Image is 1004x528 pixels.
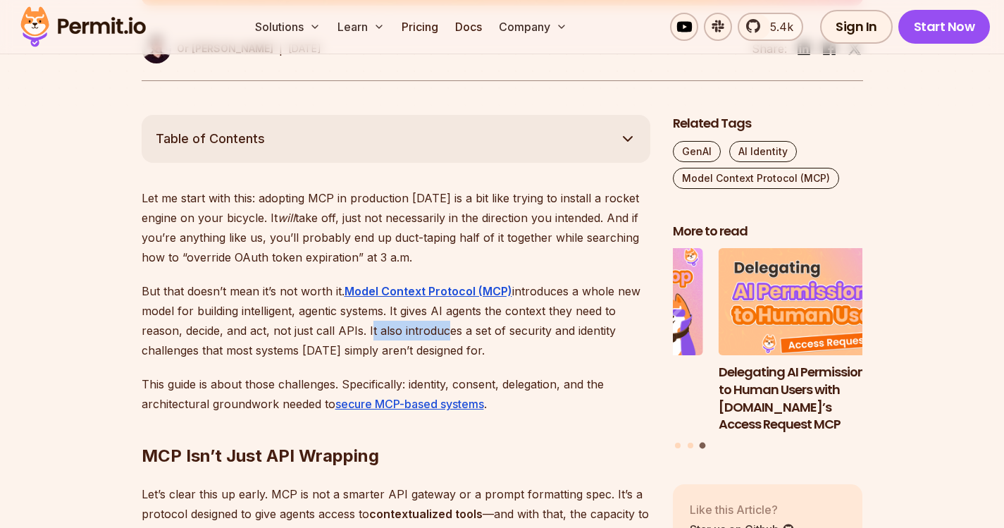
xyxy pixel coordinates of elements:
p: Let me start with this: adopting MCP in production [DATE] is a bit like trying to install a rocke... [142,188,650,267]
h2: MCP Isn’t Just API Wrapping [142,388,650,467]
button: Go to slide 3 [700,442,706,448]
h2: Related Tags [673,115,863,133]
img: Permit logo [14,3,152,51]
a: 5.4k [738,13,803,41]
a: Sign In [820,10,893,44]
button: Go to slide 1 [675,443,681,448]
p: Like this Article? [690,501,795,518]
div: Posts [673,248,863,450]
a: AI Identity [729,141,797,162]
strong: contextualized tools [369,507,483,521]
span: Table of Contents [156,129,265,149]
a: secure MCP-based systems [335,397,484,411]
time: [DATE] [288,42,321,54]
a: Docs [450,13,488,41]
button: Learn [332,13,390,41]
button: Table of Contents [142,115,650,163]
a: Start Now [898,10,991,44]
h3: Human-in-the-Loop for AI Agents: Best Practices, Frameworks, Use Cases, and Demo [513,364,703,434]
button: Solutions [249,13,326,41]
img: Delegating AI Permissions to Human Users with Permit.io’s Access Request MCP [719,248,909,355]
button: Company [493,13,573,41]
li: 3 of 3 [719,248,909,434]
a: GenAI [673,141,721,162]
p: But that doesn’t mean it’s not worth it. introduces a whole new model for building intelligent, a... [142,281,650,360]
a: Model Context Protocol (MCP) [345,284,512,298]
p: This guide is about those challenges. Specifically: identity, consent, delegation, and the archit... [142,374,650,414]
a: Model Context Protocol (MCP) [673,168,839,189]
em: will [278,211,295,225]
h3: Delegating AI Permissions to Human Users with [DOMAIN_NAME]’s Access Request MCP [719,364,909,434]
button: Go to slide 2 [688,443,693,448]
li: 2 of 3 [513,248,703,434]
span: 5.4k [762,18,793,35]
img: Human-in-the-Loop for AI Agents: Best Practices, Frameworks, Use Cases, and Demo [513,248,703,355]
a: Delegating AI Permissions to Human Users with Permit.io’s Access Request MCPDelegating AI Permiss... [719,248,909,434]
h2: More to read [673,223,863,240]
a: Pricing [396,13,444,41]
